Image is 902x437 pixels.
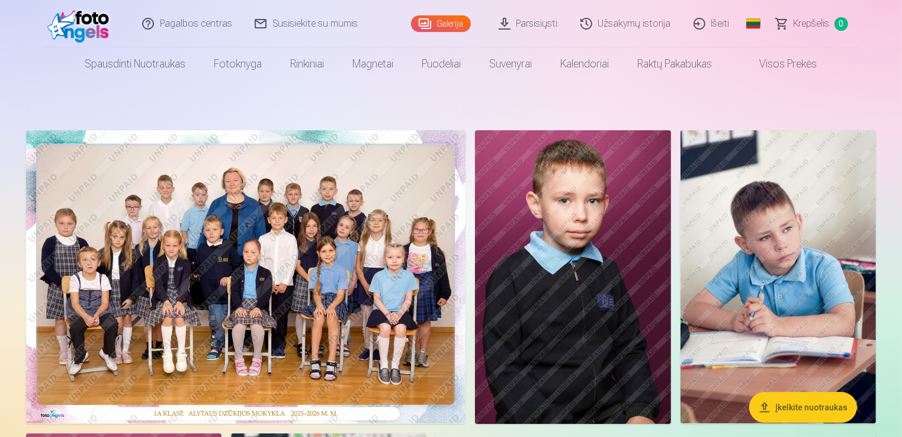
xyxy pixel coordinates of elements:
[339,47,408,81] a: Magnetai
[47,5,115,43] img: /fa2
[408,47,476,81] a: Puodeliai
[476,47,547,81] a: Suvenyrai
[547,47,624,81] a: Kalendoriai
[749,392,857,423] button: Įkelkite nuotraukas
[794,17,830,31] span: Krepšelis
[71,47,200,81] a: Spausdinti nuotraukas
[834,17,848,31] span: 0
[411,15,471,32] a: Galerija
[277,47,339,81] a: Rinkiniai
[200,47,277,81] a: Fotoknyga
[727,47,832,81] a: Visos prekės
[624,47,727,81] a: Raktų pakabukas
